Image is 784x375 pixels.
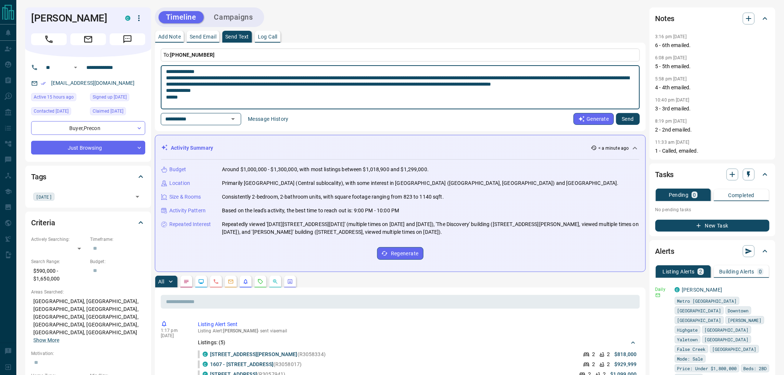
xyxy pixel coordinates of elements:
[169,220,211,228] p: Repeated Interest
[228,114,238,124] button: Open
[655,63,770,70] p: 5 - 5th emailed.
[699,269,702,274] p: 2
[607,361,610,368] p: 2
[161,49,640,62] p: To:
[210,361,273,367] a: 1607 - [STREET_ADDRESS]
[31,107,86,117] div: Thu Sep 25 2025
[258,279,263,285] svg: Requests
[616,113,640,125] button: Send
[615,351,637,358] p: $818,000
[93,107,123,115] span: Claimed [DATE]
[677,336,698,343] span: Yaletown
[203,352,208,357] div: condos.ca
[31,289,145,295] p: Areas Searched:
[377,247,423,260] button: Regenerate
[90,107,145,117] div: Thu Sep 25 2025
[677,365,737,372] span: Price: Under $1,800,000
[677,345,706,353] span: False Creek
[31,168,145,186] div: Tags
[243,279,249,285] svg: Listing Alerts
[592,351,595,358] p: 2
[169,179,190,187] p: Location
[31,12,114,24] h1: [PERSON_NAME]
[705,336,749,343] span: [GEOGRAPHIC_DATA]
[677,355,703,362] span: Mode: Sale
[90,236,145,243] p: Timeframe:
[655,76,687,82] p: 5:58 pm [DATE]
[759,269,762,274] p: 0
[677,316,721,324] span: [GEOGRAPHIC_DATA]
[655,204,770,215] p: No pending tasks
[225,34,249,39] p: Send Text
[31,265,86,285] p: $590,000 - $1,650,000
[34,93,74,101] span: Active 15 hours ago
[169,207,206,215] p: Activity Pattern
[677,326,698,333] span: Highgate
[655,166,770,183] div: Tasks
[158,279,164,284] p: All
[228,279,234,285] svg: Emails
[31,350,145,357] p: Motivation:
[125,16,130,21] div: condos.ca
[663,269,695,274] p: Listing Alerts
[33,336,59,344] button: Show More
[615,361,637,368] p: $929,999
[655,13,675,24] h2: Notes
[655,220,770,232] button: New Task
[287,279,293,285] svg: Agent Actions
[655,286,670,293] p: Daily
[31,171,46,183] h2: Tags
[655,10,770,27] div: Notes
[719,269,754,274] p: Building Alerts
[655,126,770,134] p: 2 - 2nd emailed.
[222,207,399,215] p: Based on the lead's activity, the best time to reach out is: 9:00 PM - 10:00 PM
[655,42,770,49] p: 6 - 6th emailed.
[655,242,770,260] div: Alerts
[90,258,145,265] p: Budget:
[171,144,213,152] p: Activity Summary
[169,193,201,201] p: Size & Rooms
[159,11,204,23] button: Timeline
[132,192,143,202] button: Open
[207,11,260,23] button: Campaigns
[677,307,721,314] span: [GEOGRAPHIC_DATA]
[272,279,278,285] svg: Opportunities
[169,166,186,173] p: Budget
[607,351,610,358] p: 2
[744,365,767,372] span: Beds: 2BD
[31,141,145,155] div: Just Browsing
[71,63,80,72] button: Open
[669,192,689,198] p: Pending
[677,297,737,305] span: Metro [GEOGRAPHIC_DATA]
[31,121,145,135] div: Buyer , Precon
[210,351,326,358] p: (R3058334)
[170,52,215,58] span: [PHONE_NUMBER]
[222,179,619,187] p: Primarily [GEOGRAPHIC_DATA] (Central sublocality), with some interest in [GEOGRAPHIC_DATA] ([GEOG...
[243,113,293,125] button: Message History
[198,321,637,328] p: Listing Alert Sent
[31,214,145,232] div: Criteria
[31,33,67,45] span: Call
[693,192,696,198] p: 0
[41,81,46,86] svg: Email Verified
[222,166,429,173] p: Around $1,000,000 - $1,300,000, with most listings between $1,018,900 and $1,299,000.
[51,80,135,86] a: [EMAIL_ADDRESS][DOMAIN_NAME]
[210,361,302,368] p: (R3058017)
[655,245,675,257] h2: Alerts
[198,328,637,333] p: Listing Alert : - sent via email
[34,107,69,115] span: Contacted [DATE]
[655,105,770,113] p: 3 - 3rd emailed.
[655,97,690,103] p: 10:40 pm [DATE]
[198,336,637,349] div: Listings: (5)
[655,140,690,145] p: 11:33 am [DATE]
[90,93,145,103] div: Mon Feb 24 2020
[31,258,86,265] p: Search Range:
[574,113,614,125] button: Generate
[203,362,208,367] div: condos.ca
[655,119,687,124] p: 8:19 pm [DATE]
[592,361,595,368] p: 2
[223,328,258,333] span: [PERSON_NAME]
[31,236,86,243] p: Actively Searching:
[31,295,145,346] p: [GEOGRAPHIC_DATA], [GEOGRAPHIC_DATA], [GEOGRAPHIC_DATA], [GEOGRAPHIC_DATA], [GEOGRAPHIC_DATA], [G...
[655,169,674,180] h2: Tasks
